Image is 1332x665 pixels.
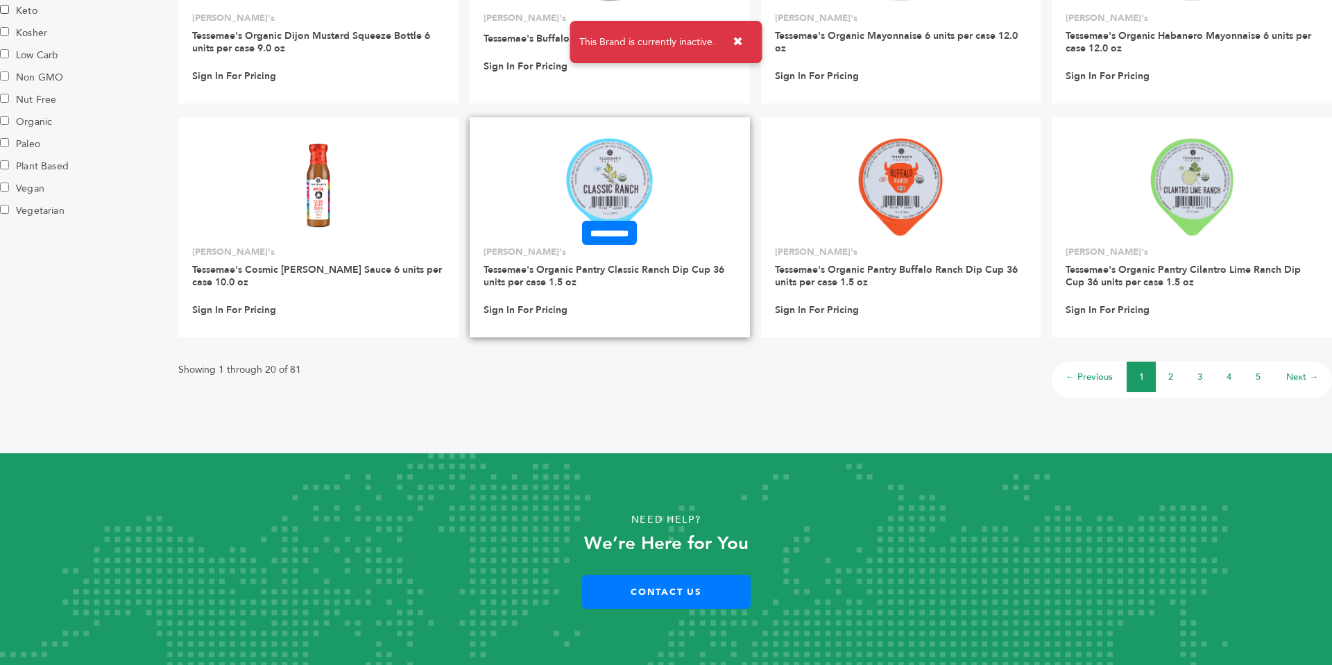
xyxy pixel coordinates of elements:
a: 3 [1197,371,1202,383]
a: Tessemae's Organic Pantry Cilantro Lime Ranch Dip Cup 36 units per case 1.5 oz [1066,263,1301,289]
p: [PERSON_NAME]'s [775,12,1027,24]
a: Tessemae's Buffalo Sauce 6 units per case 10.0 oz [484,32,709,45]
a: Sign In For Pricing [192,70,276,83]
a: Sign In For Pricing [775,70,859,83]
img: Tessemae's Cosmic Jerry Sauce 6 units per case 10.0 oz [293,137,343,237]
p: [PERSON_NAME]'s [775,246,1027,258]
a: Sign In For Pricing [1066,70,1150,83]
a: Sign In For Pricing [484,60,567,73]
button: ✖ [722,28,753,56]
a: 5 [1256,371,1261,383]
img: Tessemae's Organic Pantry Buffalo Ranch Dip Cup 36 units per case 1.5 oz [857,137,944,237]
a: 4 [1227,371,1231,383]
a: Tessemae's Cosmic [PERSON_NAME] Sauce 6 units per case 10.0 oz [192,263,442,289]
p: [PERSON_NAME]'s [192,12,445,24]
a: Tessemae's Organic Pantry Buffalo Ranch Dip Cup 36 units per case 1.5 oz [775,263,1018,289]
strong: We’re Here for You [584,531,749,556]
a: Sign In For Pricing [192,304,276,317]
img: Tessemae's Organic Pantry Cilantro Lime Ranch Dip Cup 36 units per case 1.5 oz [1149,137,1235,237]
a: Tessemae's Organic Pantry Classic Ranch Dip Cup 36 units per case 1.5 oz [484,263,724,289]
img: Tessemae's Organic Pantry Classic Ranch Dip Cup 36 units per case 1.5 oz [565,137,654,237]
p: [PERSON_NAME]'s [1066,12,1318,24]
a: 2 [1168,371,1173,383]
a: ← Previous [1066,371,1113,383]
p: [PERSON_NAME]'s [1066,246,1318,258]
p: Showing 1 through 20 of 81 [178,362,301,378]
p: Need Help? [67,510,1265,530]
a: Next → [1286,371,1318,383]
a: 1 [1139,371,1144,383]
a: Sign In For Pricing [1066,304,1150,317]
a: Tessemae's Organic Dijon Mustard Squeeze Bottle 6 units per case 9.0 oz [192,29,430,55]
span: This Brand is currently inactive. [579,35,715,49]
p: [PERSON_NAME]'s [484,12,736,24]
a: Tessemae's Organic Mayonnaise 6 units per case 12.0 oz [775,29,1018,55]
a: Sign In For Pricing [775,304,859,317]
p: [PERSON_NAME]'s [484,246,736,258]
p: [PERSON_NAME]'s [192,246,445,258]
a: Tessemae's Organic Habanero Mayonnaise 6 units per case 12.0 oz [1066,29,1311,55]
a: Sign In For Pricing [484,304,567,317]
a: Contact Us [582,575,751,609]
